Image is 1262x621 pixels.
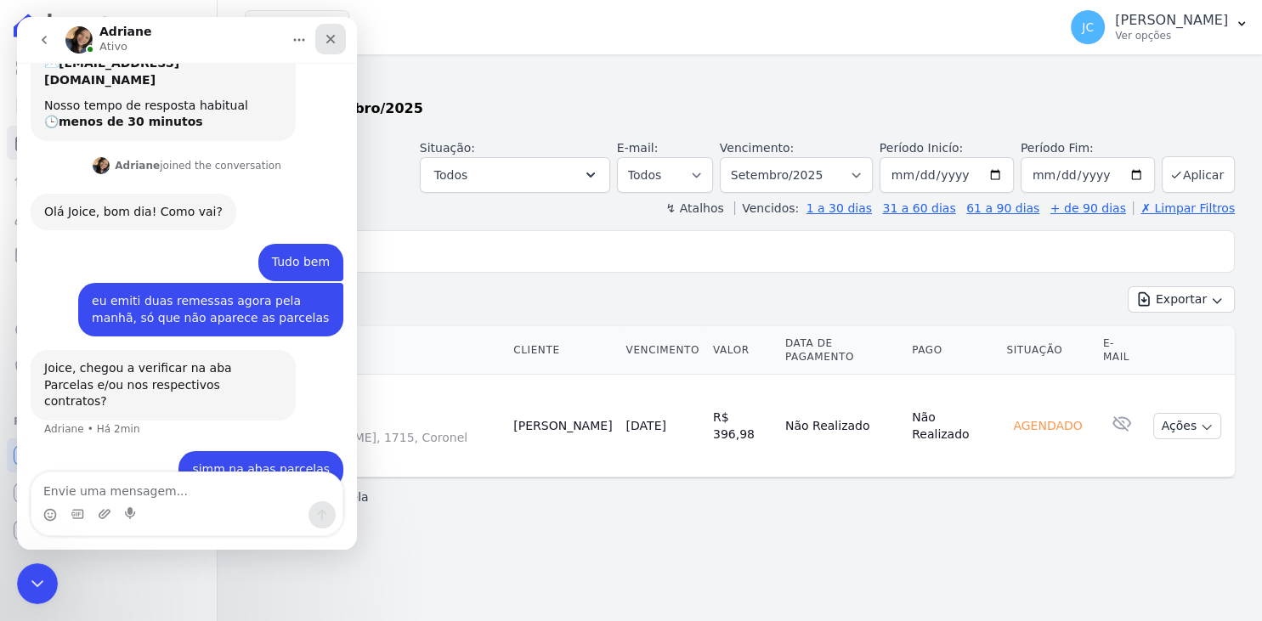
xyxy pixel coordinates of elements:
[17,563,58,604] iframe: Intercom live chat
[75,276,313,309] div: eu emiti duas remessas agora pela manhã, só que não aparece as parcelas
[14,455,325,484] textarea: Envie uma mensagem...
[7,476,210,510] a: Conta Hent
[258,412,500,463] a: 301 TAAV [PERSON_NAME], 1715, Coronel Nassuca
[778,326,905,375] th: Data de Pagamento
[1050,201,1126,215] a: + de 90 dias
[1162,156,1235,193] button: Aplicar
[306,100,423,116] strong: Setembro/2025
[420,157,610,193] button: Todos
[1096,326,1147,375] th: E-mail
[1128,286,1235,313] button: Exportar
[14,411,203,432] div: Plataformas
[255,237,313,254] div: Tudo bem
[241,227,326,264] div: Tudo bem
[905,375,999,477] td: Não Realizado
[706,375,778,477] td: R$ 396,98
[7,126,210,160] a: Parcelas
[882,201,955,215] a: 31 a 60 dias
[7,438,210,472] a: Recebíveis
[98,143,143,155] b: Adriane
[291,484,319,511] button: Enviar uma mensagem
[7,275,210,309] a: Transferências
[258,429,500,463] span: AV [PERSON_NAME], 1715, Coronel Nassuca
[7,238,210,272] a: Minha Carteira
[27,343,265,393] div: Joice, chegou a verificar na aba Parcelas e/ou nos respectivos contratos?
[1115,29,1228,42] p: Ver opções
[17,17,357,550] iframe: Intercom live chat
[1021,139,1155,157] label: Período Fim:
[245,10,349,42] button: Flex Inc
[61,266,326,319] div: eu emiti duas remessas agora pela manhã, só que não aparece as parcelas
[245,326,506,375] th: Contrato
[27,39,162,70] b: [EMAIL_ADDRESS][DOMAIN_NAME]
[7,51,210,85] a: Visão Geral
[175,444,313,461] div: simm na abas parcelas
[720,141,794,155] label: Vencimento:
[734,201,799,215] label: Vencidos:
[706,326,778,375] th: Valor
[81,490,94,504] button: Upload do anexo
[54,490,67,504] button: Selecionador de GIF
[108,490,122,504] button: Start recording
[298,7,329,37] div: Fechar
[98,141,264,156] div: joined the conversation
[14,177,326,228] div: Adriane diz…
[434,165,467,185] span: Todos
[7,350,210,384] a: Negativação
[14,138,326,177] div: Adriane diz…
[27,81,265,114] div: Nosso tempo de resposta habitual 🕒
[27,187,206,204] div: Olá Joice, bom dia! Como vai?
[880,141,963,155] label: Período Inicío:
[626,419,666,432] a: [DATE]
[276,234,1227,268] input: Buscar por nome do lote ou do cliente
[7,313,210,347] a: Crédito
[245,68,1235,99] h2: Parcelas
[1133,201,1235,215] a: ✗ Limpar Filtros
[7,163,210,197] a: Lotes
[14,227,326,266] div: Joice diz…
[14,266,326,333] div: Joice diz…
[665,201,723,215] label: ↯ Atalhos
[806,201,872,215] a: 1 a 30 dias
[7,88,210,122] a: Contratos
[7,200,210,234] a: Clientes
[14,177,219,214] div: Olá Joice, bom dia! Como vai?
[506,375,619,477] td: [PERSON_NAME]
[620,326,706,375] th: Vencimento
[26,491,40,505] button: Selecionador de Emoji
[14,333,279,404] div: Joice, chegou a verificar na aba Parcelas e/ou nos respectivos contratos?Adriane • Há 2min
[1082,21,1094,33] span: JC
[999,326,1095,375] th: Situação
[266,7,298,39] button: Início
[1115,12,1228,29] p: [PERSON_NAME]
[82,21,110,38] p: Ativo
[966,201,1039,215] a: 61 a 90 dias
[778,375,905,477] td: Não Realizado
[420,141,475,155] label: Situação:
[76,140,93,157] img: Profile image for Adriane
[506,326,619,375] th: Cliente
[14,333,326,434] div: Adriane diz…
[905,326,999,375] th: Pago
[1057,3,1262,51] button: JC [PERSON_NAME] Ver opções
[1006,414,1089,438] div: Agendado
[161,434,326,471] div: simm na abas parcelas
[14,434,326,492] div: Joice diz…
[42,98,186,111] b: menos de 30 minutos
[1153,413,1221,439] button: Ações
[27,407,123,417] div: Adriane • Há 2min
[617,141,659,155] label: E-mail:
